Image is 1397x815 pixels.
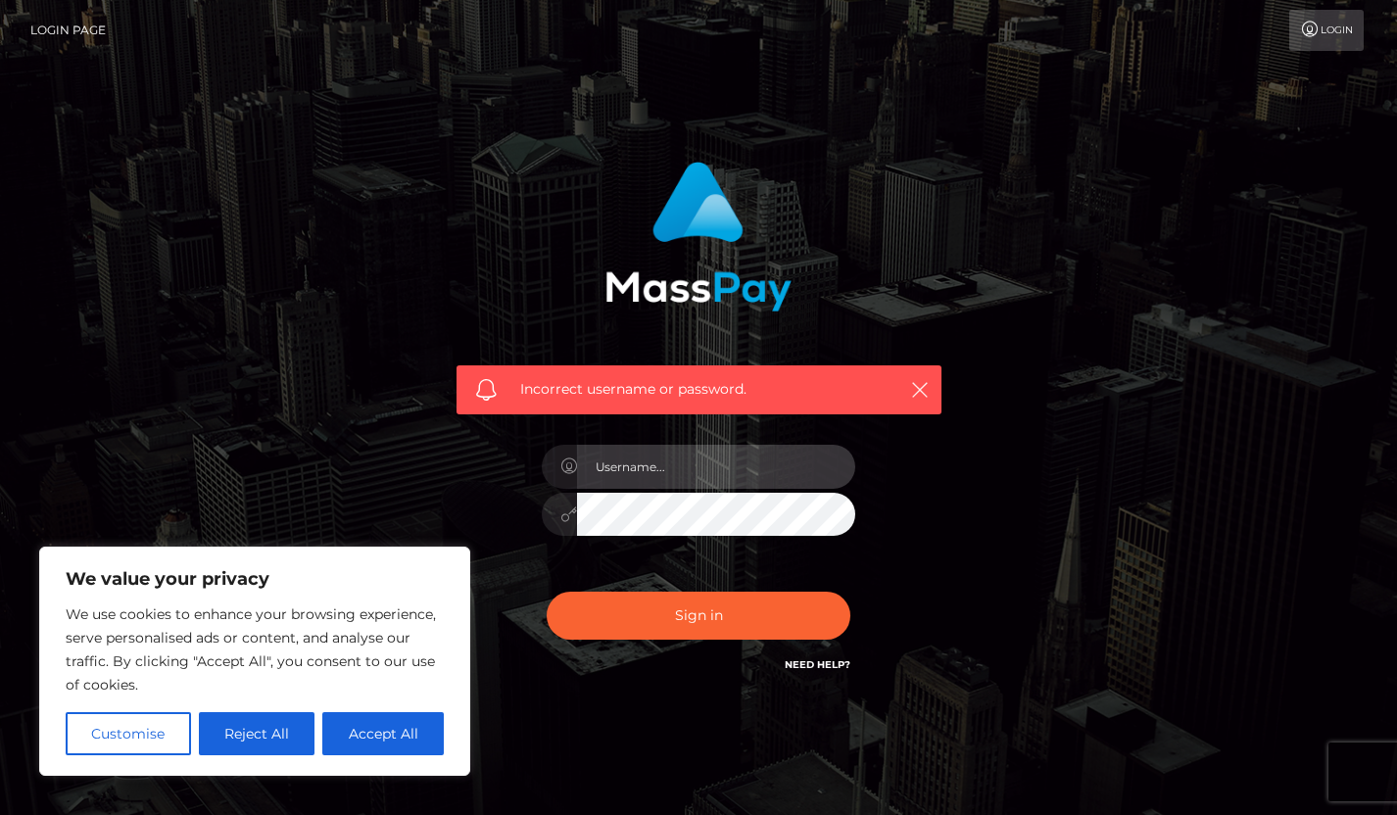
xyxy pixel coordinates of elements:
[322,712,444,755] button: Accept All
[39,547,470,776] div: We value your privacy
[577,445,855,489] input: Username...
[30,10,106,51] a: Login Page
[547,592,850,640] button: Sign in
[66,712,191,755] button: Customise
[66,602,444,696] p: We use cookies to enhance your browsing experience, serve personalised ads or content, and analys...
[66,567,444,591] p: We value your privacy
[199,712,315,755] button: Reject All
[605,162,792,312] img: MassPay Login
[520,379,878,400] span: Incorrect username or password.
[1289,10,1364,51] a: Login
[785,658,850,671] a: Need Help?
